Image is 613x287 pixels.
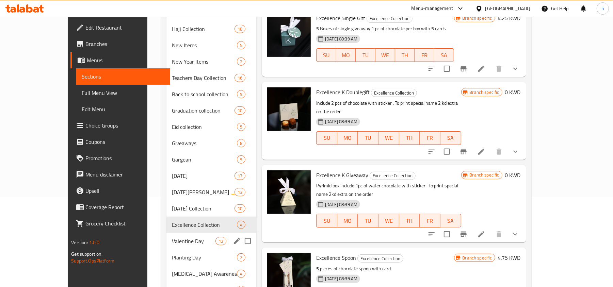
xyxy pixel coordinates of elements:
[235,107,245,114] span: 10
[360,133,376,143] span: TU
[375,48,395,62] button: WE
[237,140,245,147] span: 8
[370,172,416,180] div: Excellence Collection
[358,131,378,145] button: TU
[316,170,368,180] span: Excellence K Giveaway
[172,106,235,115] span: Graduation collection
[507,226,523,242] button: show more
[70,199,170,215] a: Coverage Report
[399,214,420,227] button: TH
[71,250,102,258] span: Get support on:
[235,75,245,81] span: 16
[402,216,417,226] span: TH
[316,99,461,116] p: Include 2 pcs of chocolate with sticker . To print special name 2 kd extra on the order
[358,255,403,263] span: Excellence Collection
[172,237,215,245] span: Valentine Day
[235,172,245,180] div: items
[172,172,235,180] span: [DATE]
[85,40,165,48] span: Branches
[237,221,245,229] div: items
[491,226,507,242] button: delete
[85,121,165,130] span: Choice Groups
[455,61,472,77] button: Branch-specific-item
[319,216,335,226] span: SU
[235,188,245,196] div: items
[235,205,245,212] span: 10
[89,238,100,247] span: 1.0.0
[166,119,256,135] div: Eid collection5
[166,249,256,266] div: Planting Day2
[477,148,485,156] a: Edit menu item
[440,214,461,227] button: SA
[402,133,417,143] span: TH
[398,50,412,60] span: TH
[172,253,237,261] div: Planting Day
[172,204,235,213] div: National Day Collection
[172,155,237,164] div: Gargean
[166,184,256,200] div: [DATE][PERSON_NAME] 🌙13
[70,36,170,52] a: Branches
[172,204,235,213] span: [DATE] Collection
[395,48,415,62] button: TH
[166,151,256,168] div: Gargean9
[417,50,432,60] span: FR
[322,36,360,42] span: [DATE] 08:39 AM
[412,4,453,13] div: Menu-management
[371,89,417,97] span: Excellence Collection
[70,183,170,199] a: Upsell
[237,271,245,277] span: 4
[166,102,256,119] div: Graduation collection10
[357,254,403,263] div: Excellence Collection
[440,227,454,241] span: Select to update
[339,50,353,60] span: MO
[70,19,170,36] a: Edit Restaurant
[237,91,245,98] span: 9
[340,216,355,226] span: MO
[322,201,360,208] span: [DATE] 08:39 AM
[420,214,440,227] button: FR
[485,5,530,12] div: [GEOGRAPHIC_DATA]
[172,90,237,98] span: Back to school collection
[511,148,519,156] svg: Show Choices
[70,117,170,134] a: Choice Groups
[434,48,454,62] button: SA
[85,154,165,162] span: Promotions
[172,74,235,82] div: Teachers Day Collection
[367,15,413,23] div: Excellence Collection
[467,172,502,178] span: Branch specific
[237,139,245,147] div: items
[82,89,165,97] span: Full Menu View
[85,138,165,146] span: Coupons
[235,25,245,33] div: items
[237,156,245,163] span: 9
[172,25,235,33] span: Hajj Collection
[237,58,245,65] span: 2
[237,222,245,228] span: 4
[70,166,170,183] a: Menu disclaimer
[337,214,358,227] button: MO
[87,56,165,64] span: Menus
[367,15,412,22] span: Excellence Collection
[216,238,226,244] span: 12
[76,68,170,85] a: Sections
[319,133,335,143] span: SU
[76,85,170,101] a: Full Menu View
[316,253,356,263] span: Excellence Spoon
[316,131,337,145] button: SU
[166,200,256,217] div: [DATE] Collection10
[378,131,399,145] button: WE
[166,70,256,86] div: Teachers Day Collection16
[420,131,440,145] button: FR
[70,215,170,232] a: Grocery Checklist
[378,214,399,227] button: WE
[316,13,365,23] span: Excellence Single Gift
[82,105,165,113] span: Edit Menu
[166,53,256,70] div: New Year Items2
[491,61,507,77] button: delete
[422,133,438,143] span: FR
[172,188,235,196] div: Ramadan Mubarak 🌙
[422,216,438,226] span: FR
[235,26,245,32] span: 18
[215,237,226,245] div: items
